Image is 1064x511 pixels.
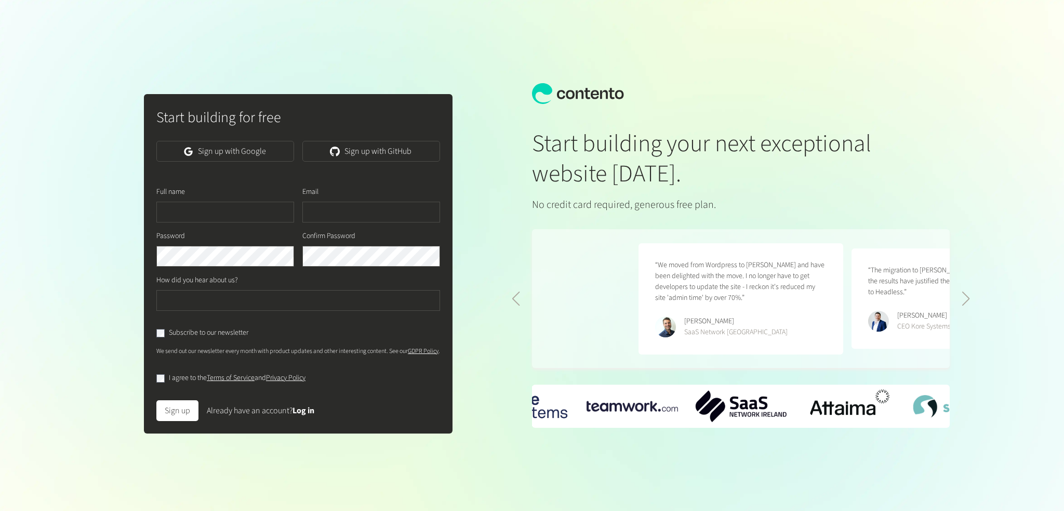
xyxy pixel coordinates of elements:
div: 4 / 6 [913,395,1004,417]
label: Password [156,231,185,242]
img: teamwork-logo.png [587,401,678,411]
h2: Start building for free [156,107,440,128]
div: 2 / 6 [695,390,787,422]
p: “The migration to [PERSON_NAME] was seamless - the results have justified the decision to replatf... [868,265,1040,298]
div: Previous slide [511,292,520,306]
a: Privacy Policy [266,373,305,383]
label: Email [302,187,318,198]
p: No credit card required, generous free plan. [532,197,881,213]
div: Already have an account? [207,404,314,417]
a: Sign up with GitHub [302,141,440,162]
img: Ryan Crowley [868,311,889,332]
div: SaaS Network [GEOGRAPHIC_DATA] [684,327,788,338]
h1: Start building your next exceptional website [DATE]. [532,129,881,189]
figure: 5 / 5 [852,248,1056,349]
img: Phillip Maucher [655,317,676,337]
div: CEO Kore Systems [897,321,951,332]
p: We send out our newsletter every month with product updates and other interesting content. See our . [156,347,440,356]
a: Log in [292,405,314,416]
a: Sign up with Google [156,141,294,162]
label: Subscribe to our newsletter [169,327,248,338]
label: I agree to the and [169,373,305,384]
div: 3 / 6 [804,385,896,427]
a: Terms of Service [207,373,255,383]
button: Sign up [156,400,198,421]
a: GDPR Policy [408,347,438,356]
img: Attaima-Logo.png [804,385,896,427]
img: SaaS-Network-Ireland-logo.png [695,390,787,422]
div: Next slide [962,292,970,306]
figure: 4 / 5 [639,243,843,355]
label: Confirm Password [302,231,355,242]
label: How did you hear about us? [156,275,238,286]
div: 1 / 6 [587,401,678,411]
div: [PERSON_NAME] [897,310,951,321]
p: “We moved from Wordpress to [PERSON_NAME] and have been delighted with the move. I no longer have... [655,260,827,304]
img: SkillsVista-Logo.png [913,395,1004,417]
label: Full name [156,187,185,198]
div: [PERSON_NAME] [684,316,788,327]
